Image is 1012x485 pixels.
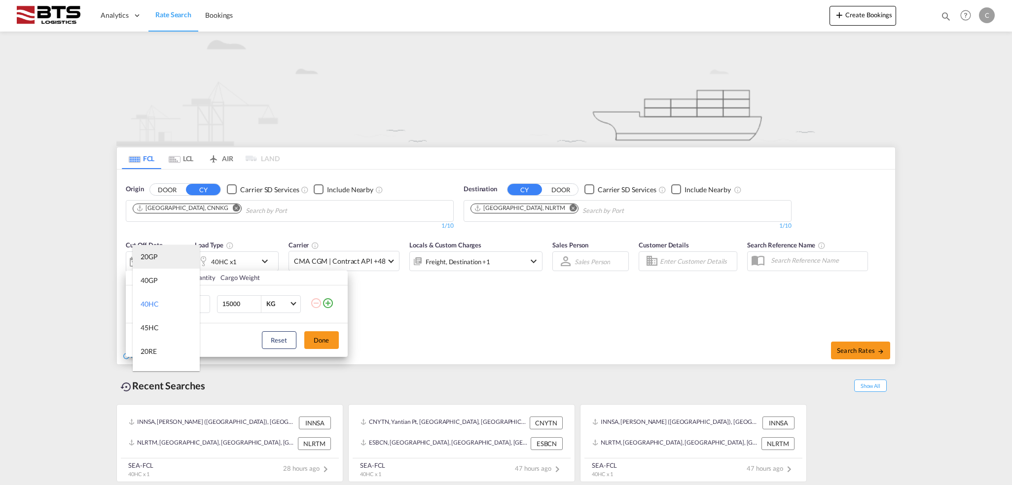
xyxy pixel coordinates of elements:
div: 40RE [141,370,157,380]
div: 20RE [141,346,157,356]
div: 45HC [141,323,159,333]
div: 40HC [141,299,159,309]
div: 20GP [141,252,158,262]
div: 40GP [141,276,158,285]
